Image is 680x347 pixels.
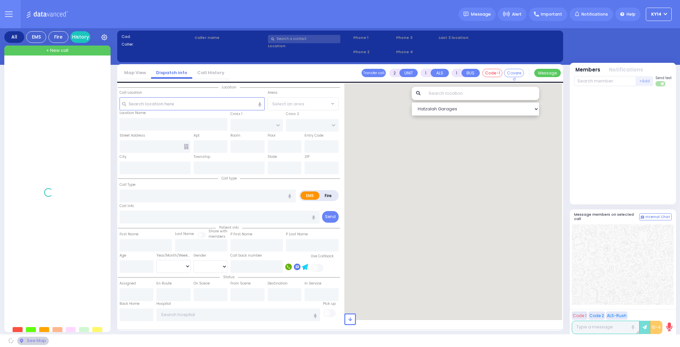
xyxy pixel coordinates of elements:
label: State [268,154,277,160]
label: Call Type [120,182,135,187]
img: message.svg [464,12,468,17]
label: City [120,154,127,160]
label: Areas [268,90,278,95]
img: Logo [26,10,70,18]
label: Entry Code [304,133,323,138]
div: Fire [48,31,68,43]
label: Assigned [120,281,136,286]
label: Street Address [120,133,145,138]
label: Back Home [120,301,139,306]
a: History [70,31,90,43]
label: P First Name [230,232,252,237]
label: Room [230,133,240,138]
label: First Name [120,232,138,237]
label: Destination [268,281,288,286]
label: In Service [304,281,321,286]
span: + New call [46,47,68,54]
span: Phone 2 [353,49,394,55]
div: See map [17,337,48,345]
label: En Route [156,281,172,286]
span: Call type [218,176,240,181]
a: Call History [192,69,229,76]
label: Call Info [120,203,134,209]
button: UNIT [399,69,418,77]
span: Message [471,11,491,18]
label: Caller: [122,42,193,47]
small: Share with [209,229,227,234]
input: Search location [424,87,539,100]
div: All [4,31,24,43]
a: Map View [119,69,151,76]
input: Search hospital [156,308,320,321]
span: Internal Chat [645,215,670,219]
label: Turn off text [655,80,666,87]
button: Send [322,211,339,223]
span: members [209,234,225,239]
label: On Scene [194,281,210,286]
a: Dispatch info [151,69,192,76]
label: Call Location [120,90,142,95]
label: Cross 2 [286,111,299,117]
label: Location Name [120,110,146,116]
label: P Last Name [286,232,308,237]
span: Help [627,11,636,17]
button: Internal Chat [639,213,672,221]
button: Covered [504,69,524,77]
span: Patient info [216,225,242,230]
span: Status [220,275,238,280]
h5: Message members on selected call [574,212,639,221]
label: Use Callback [311,254,334,259]
label: Last 3 location [439,35,499,41]
label: Pick up [323,301,336,306]
label: Township [194,154,210,160]
label: EMS [300,191,320,200]
button: Members [575,66,600,74]
label: Floor [268,133,276,138]
label: Cad: [122,34,193,40]
span: Notifications [581,11,608,17]
label: Caller name [195,35,266,41]
span: KY14 [651,11,661,17]
button: Notifications [609,66,643,74]
button: Message [534,69,561,77]
div: EMS [26,31,46,43]
button: BUS [462,69,480,77]
label: ZIP [304,154,309,160]
span: Alert [512,11,522,17]
span: Location [218,85,240,90]
span: Select an area [272,101,304,107]
span: Phone 4 [396,49,437,55]
span: Send text [655,75,672,80]
div: Year/Month/Week/Day [156,253,191,258]
input: Search location here [120,97,265,110]
label: Age [120,253,126,258]
span: Other building occupants [184,144,189,149]
button: Transfer call [362,69,386,77]
span: Phone 3 [396,35,437,41]
button: Code 2 [588,311,605,320]
input: Search member [574,76,636,86]
label: Cross 1 [230,111,242,117]
label: From Scene [230,281,251,286]
label: Fire [319,191,338,200]
label: Hospital [156,301,171,306]
button: Code 1 [572,311,587,320]
button: ALS [431,69,449,77]
img: comment-alt.png [641,216,644,219]
span: Important [541,11,562,17]
label: Location [268,43,351,49]
label: Call back number [230,253,262,258]
input: Search a contact [268,35,340,43]
button: KY14 [646,8,672,21]
label: Apt [194,133,200,138]
label: Last Name [175,231,194,237]
button: Code-1 [482,69,502,77]
span: Phone 1 [353,35,394,41]
button: ALS-Rush [606,311,628,320]
label: Gender [194,253,206,258]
